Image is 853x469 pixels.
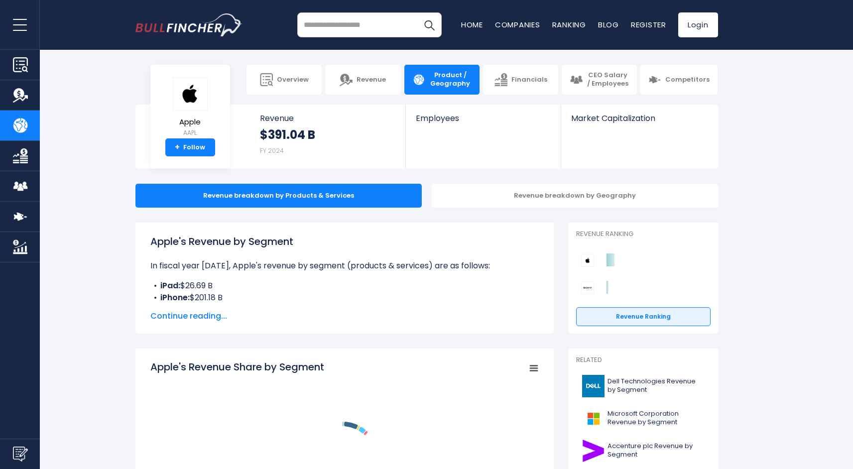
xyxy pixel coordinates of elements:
[495,19,540,30] a: Companies
[325,65,400,95] a: Revenue
[417,12,442,37] button: Search
[150,310,539,322] span: Continue reading...
[582,375,605,397] img: DELL logo
[608,442,705,459] span: Accenture plc Revenue by Segment
[631,19,666,30] a: Register
[576,307,711,326] a: Revenue Ranking
[429,71,472,88] span: Product / Geography
[461,19,483,30] a: Home
[150,280,539,292] li: $26.69 B
[598,19,619,30] a: Blog
[608,377,705,394] span: Dell Technologies Revenue by Segment
[582,407,605,430] img: MSFT logo
[571,114,707,123] span: Market Capitalization
[576,230,711,238] p: Revenue Ranking
[150,260,539,272] p: In fiscal year [DATE], Apple's revenue by segment (products & services) are as follows:
[277,76,309,84] span: Overview
[582,440,605,462] img: ACN logo
[576,372,711,400] a: Dell Technologies Revenue by Segment
[173,118,208,126] span: Apple
[150,292,539,304] li: $201.18 B
[640,65,718,95] a: Competitors
[562,65,637,95] a: CEO Salary / Employees
[150,360,324,374] tspan: Apple's Revenue Share by Segment
[587,71,629,88] span: CEO Salary / Employees
[576,405,711,432] a: Microsoft Corporation Revenue by Segment
[160,280,180,291] b: iPad:
[260,146,284,155] small: FY 2024
[175,143,180,152] strong: +
[260,127,315,142] strong: $391.04 B
[165,138,215,156] a: +Follow
[561,105,717,140] a: Market Capitalization
[576,437,711,465] a: Accenture plc Revenue by Segment
[432,184,718,208] div: Revenue breakdown by Geography
[246,65,322,95] a: Overview
[135,13,243,36] a: Go to homepage
[552,19,586,30] a: Ranking
[406,105,561,140] a: Employees
[678,12,718,37] a: Login
[483,65,558,95] a: Financials
[665,76,710,84] span: Competitors
[160,292,190,303] b: iPhone:
[581,281,594,294] img: Sony Group Corporation competitors logo
[416,114,551,123] span: Employees
[404,65,480,95] a: Product / Geography
[608,410,705,427] span: Microsoft Corporation Revenue by Segment
[260,114,396,123] span: Revenue
[135,184,422,208] div: Revenue breakdown by Products & Services
[250,105,406,169] a: Revenue $391.04 B FY 2024
[576,356,711,364] p: Related
[511,76,547,84] span: Financials
[172,77,208,139] a: Apple AAPL
[581,254,594,267] img: Apple competitors logo
[150,234,539,249] h1: Apple's Revenue by Segment
[135,13,243,36] img: bullfincher logo
[357,76,386,84] span: Revenue
[173,128,208,137] small: AAPL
